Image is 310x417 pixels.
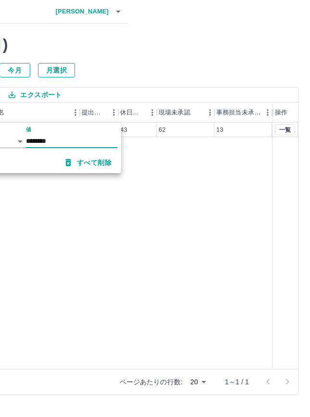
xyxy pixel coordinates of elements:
[68,105,83,120] button: メニュー
[159,126,166,135] div: 62
[80,102,118,123] div: 提出件数
[159,102,190,123] div: 現場未承認
[1,88,69,102] button: エクスポート
[26,126,31,133] label: 値
[273,102,298,123] div: 操作
[214,102,272,123] div: 事務担当未承認
[186,375,210,389] div: 20
[107,105,121,120] button: メニュー
[225,377,249,387] p: 1～1 / 1
[216,102,260,123] div: 事務担当未承認
[120,102,145,123] div: 休日件数
[275,102,287,123] div: 操作
[38,63,75,77] button: 月選択
[203,105,217,120] button: メニュー
[260,105,275,120] button: メニュー
[145,105,160,120] button: メニュー
[120,126,127,135] div: 43
[118,102,157,123] div: 休日件数
[120,377,183,387] p: ページあたりの行数:
[157,102,214,123] div: 現場未承認
[275,125,295,135] button: 一覧
[58,154,119,171] button: すべて削除
[82,102,107,123] div: 提出件数
[216,126,223,135] div: 13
